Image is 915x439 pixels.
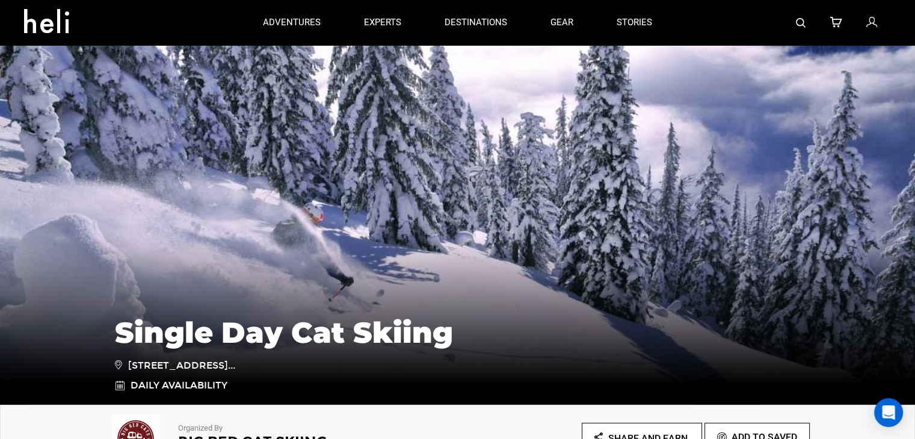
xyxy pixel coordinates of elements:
p: experts [364,16,401,29]
p: destinations [445,16,507,29]
div: Open Intercom Messenger [874,398,903,427]
span: Daily Availability [131,379,227,391]
p: adventures [263,16,321,29]
h1: Single Day Cat Skiing [115,316,801,349]
span: [STREET_ADDRESS]... [115,358,235,373]
img: search-bar-icon.svg [796,18,806,28]
p: Organized By [178,423,425,434]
